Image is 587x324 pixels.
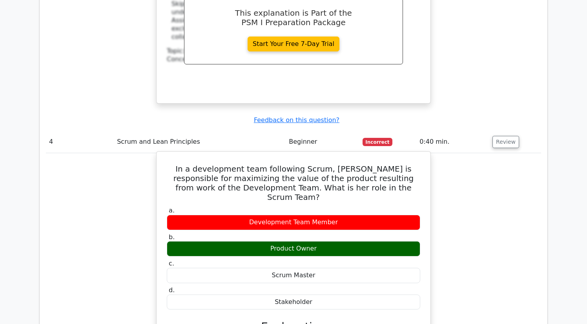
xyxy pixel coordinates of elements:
span: c. [169,260,174,267]
div: Stakeholder [167,295,420,310]
td: Beginner [286,131,359,153]
td: 4 [46,131,114,153]
div: Scrum Master [167,268,420,283]
h5: In a development team following Scrum, [PERSON_NAME] is responsible for maximizing the value of t... [166,164,421,202]
span: b. [169,233,175,241]
span: d. [169,286,175,294]
td: 0:40 min. [416,131,489,153]
button: Review [492,136,519,148]
span: Incorrect [363,138,393,146]
a: Start Your Free 7-Day Trial [248,37,339,51]
span: a. [169,207,175,214]
div: Product Owner [167,241,420,256]
a: Feedback on this question? [254,116,339,124]
div: Development Team Member [167,215,420,230]
div: Topic: [167,47,420,55]
td: Scrum and Lean Principles [114,131,286,153]
div: Concept: [167,55,420,64]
